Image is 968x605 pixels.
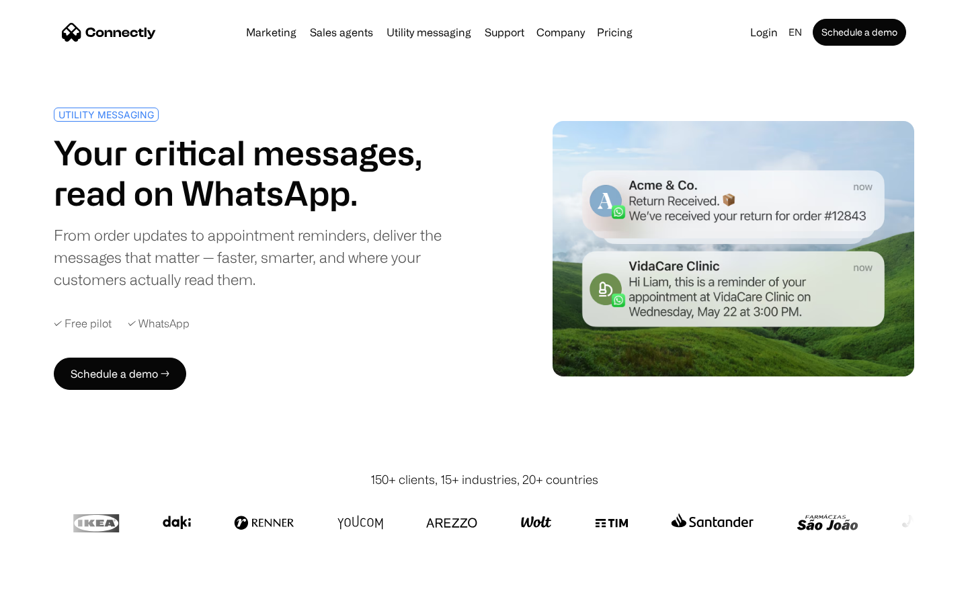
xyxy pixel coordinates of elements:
a: home [62,22,156,42]
a: Marketing [241,27,302,38]
a: Schedule a demo [813,19,906,46]
div: 150+ clients, 15+ industries, 20+ countries [370,471,598,489]
aside: Language selected: English [13,580,81,600]
div: Company [536,23,585,42]
a: Schedule a demo → [54,358,186,390]
div: en [783,23,810,42]
h1: Your critical messages, read on WhatsApp. [54,132,479,213]
a: Support [479,27,530,38]
a: Sales agents [305,27,378,38]
ul: Language list [27,581,81,600]
a: Pricing [592,27,638,38]
div: UTILITY MESSAGING [58,110,154,120]
div: ✓ WhatsApp [128,317,190,330]
div: en [789,23,802,42]
a: Login [745,23,783,42]
a: Utility messaging [381,27,477,38]
div: ✓ Free pilot [54,317,112,330]
div: Company [532,23,589,42]
div: From order updates to appointment reminders, deliver the messages that matter — faster, smarter, ... [54,224,479,290]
